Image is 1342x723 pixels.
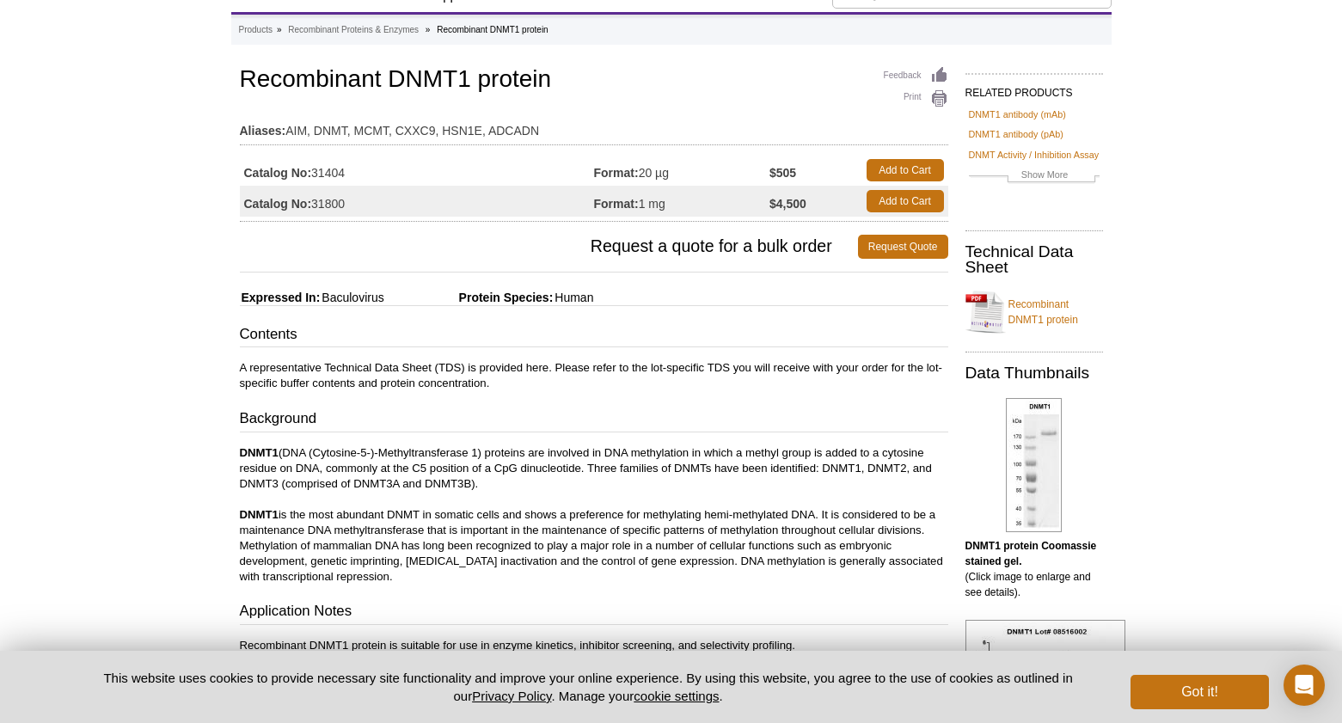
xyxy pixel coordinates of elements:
strong: Aliases: [240,123,286,138]
td: 1 mg [594,186,770,217]
p: (DNA (Cytosine-5-)-Methyltransferase 1) proteins are involved in DNA methylation in which a methy... [240,445,948,585]
img: DNMT1 protein Coomassie gel [1006,398,1062,532]
b: DNMT1 protein Coomassie stained gel. [965,540,1097,567]
strong: DNMT1 [240,508,279,521]
strong: Catalog No: [244,165,312,181]
a: Request Quote [858,235,948,259]
span: Protein Species: [388,291,554,304]
h1: Recombinant DNMT1 protein [240,66,948,95]
strong: $505 [769,165,796,181]
strong: Format: [594,196,639,211]
a: Products [239,22,273,38]
a: Feedback [884,66,948,85]
td: AIM, DNMT, MCMT, CXXC9, HSN1E, ADCADN [240,113,948,140]
a: Add to Cart [867,190,944,212]
a: Add to Cart [867,159,944,181]
a: Print [884,89,948,108]
h3: Contents [240,324,948,348]
a: DNMT Activity / Inhibition Assay [969,147,1100,162]
button: cookie settings [634,689,719,703]
div: Open Intercom Messenger [1284,665,1325,706]
a: Recombinant Proteins & Enzymes [288,22,419,38]
h3: Application Notes [240,601,948,625]
a: Privacy Policy [472,689,551,703]
td: 31800 [240,186,594,217]
li: » [426,25,431,34]
p: This website uses cookies to provide necessary site functionality and improve your online experie... [74,669,1103,705]
li: » [277,25,282,34]
a: DNMT1 antibody (mAb) [969,107,1066,122]
strong: $4,500 [769,196,806,211]
button: Got it! [1131,675,1268,709]
h2: RELATED PRODUCTS [965,73,1103,104]
a: Recombinant DNMT1 protein [965,286,1103,338]
h2: Data Thumbnails [965,365,1103,381]
strong: Catalog No: [244,196,312,211]
span: Baculovirus [320,291,383,304]
span: Expressed In: [240,291,321,304]
p: (Click image to enlarge and see details). [965,538,1103,600]
a: Show More [969,167,1100,187]
strong: DNMT1 [240,446,279,459]
a: DNMT1 antibody (pAb) [969,126,1063,142]
li: Recombinant DNMT1 protein [437,25,548,34]
td: 20 µg [594,155,770,186]
p: A representative Technical Data Sheet (TDS) is provided here. Please refer to the lot-specific TD... [240,360,948,391]
span: Human [553,291,593,304]
td: 31404 [240,155,594,186]
span: Request a quote for a bulk order [240,235,858,259]
h2: Technical Data Sheet [965,244,1103,275]
strong: Format: [594,165,639,181]
h3: Background [240,408,948,432]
